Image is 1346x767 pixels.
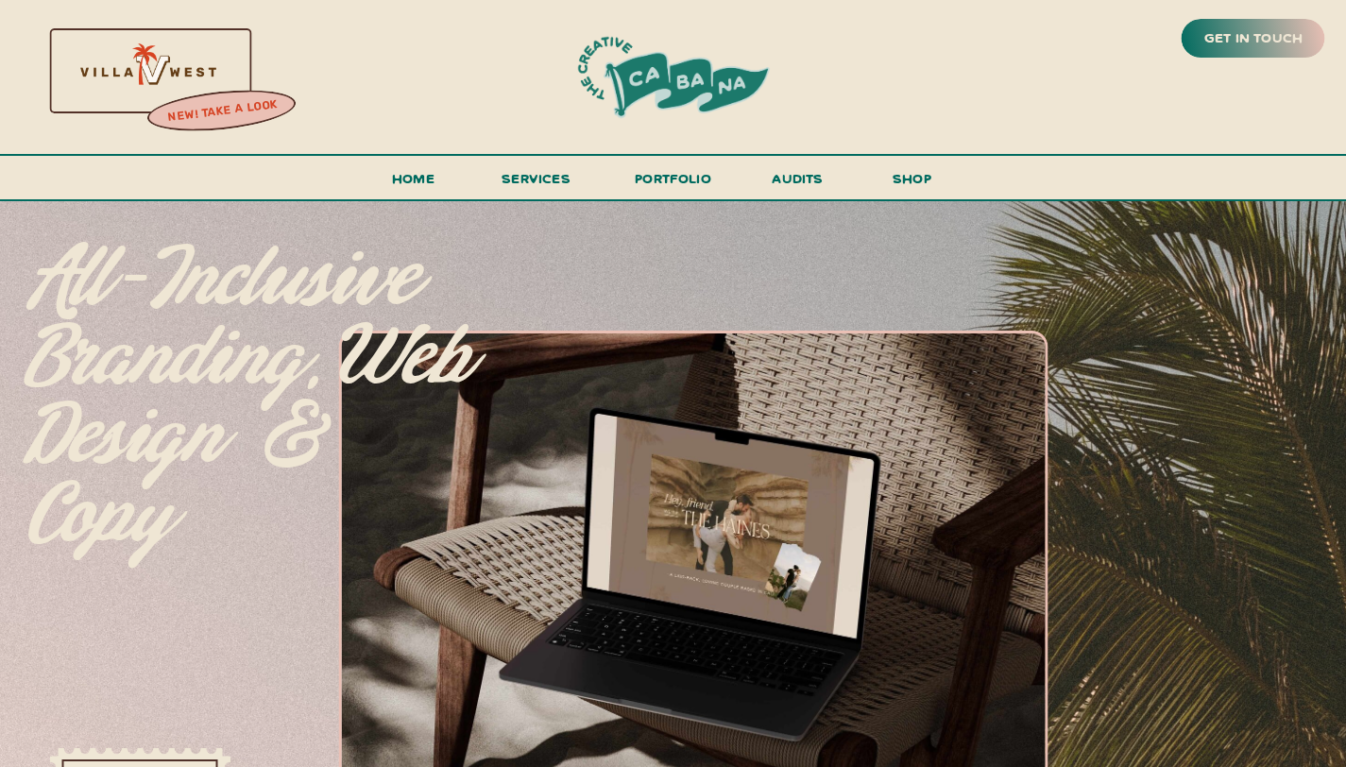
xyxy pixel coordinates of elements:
p: All-inclusive branding, web design & copy [26,241,478,508]
a: services [497,166,576,201]
a: new! take a look [145,93,299,130]
a: audits [770,166,826,199]
span: services [502,169,571,187]
a: Home [384,166,443,201]
a: shop [867,166,958,199]
a: portfolio [629,166,718,201]
a: get in touch [1201,26,1306,52]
